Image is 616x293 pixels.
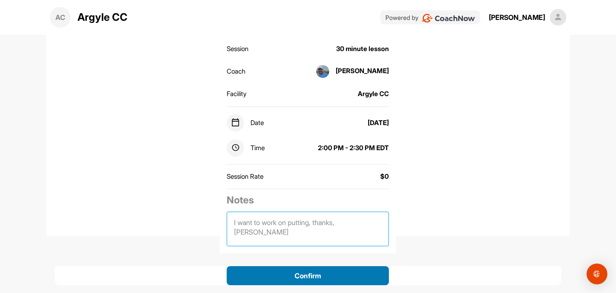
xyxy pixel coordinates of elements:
div: Open Intercom Messenger [587,264,607,284]
div: Time [227,139,265,157]
img: square_42450da0fe053d9450e666617f342080.jpg [316,65,329,78]
div: Argyle CC [358,89,389,99]
textarea: I want to work on putting, thanks, [PERSON_NAME] [227,212,389,246]
div: Coach [227,67,245,77]
div: [PERSON_NAME] [310,65,389,78]
p: Powered by [385,13,418,22]
img: CoachNow [422,14,475,23]
div: Session Rate [227,172,263,182]
div: Date [227,114,264,132]
div: 2:00 PM - 2:30 PM EDT [318,143,389,153]
button: Confirm [227,266,389,285]
p: Argyle CC [77,10,128,25]
div: Facility [227,89,247,99]
div: [DATE] [368,118,389,128]
div: 30 minute lesson [336,44,389,54]
div: Session [227,44,248,54]
div: [PERSON_NAME] [489,12,545,23]
div: $0 [380,172,389,182]
div: AC [50,7,71,28]
h2: Notes [227,193,389,207]
img: square_default-ef6cabf814de5a2bf16c804365e32c732080f9872bdf737d349900a9daf73cf9.png [550,9,566,26]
